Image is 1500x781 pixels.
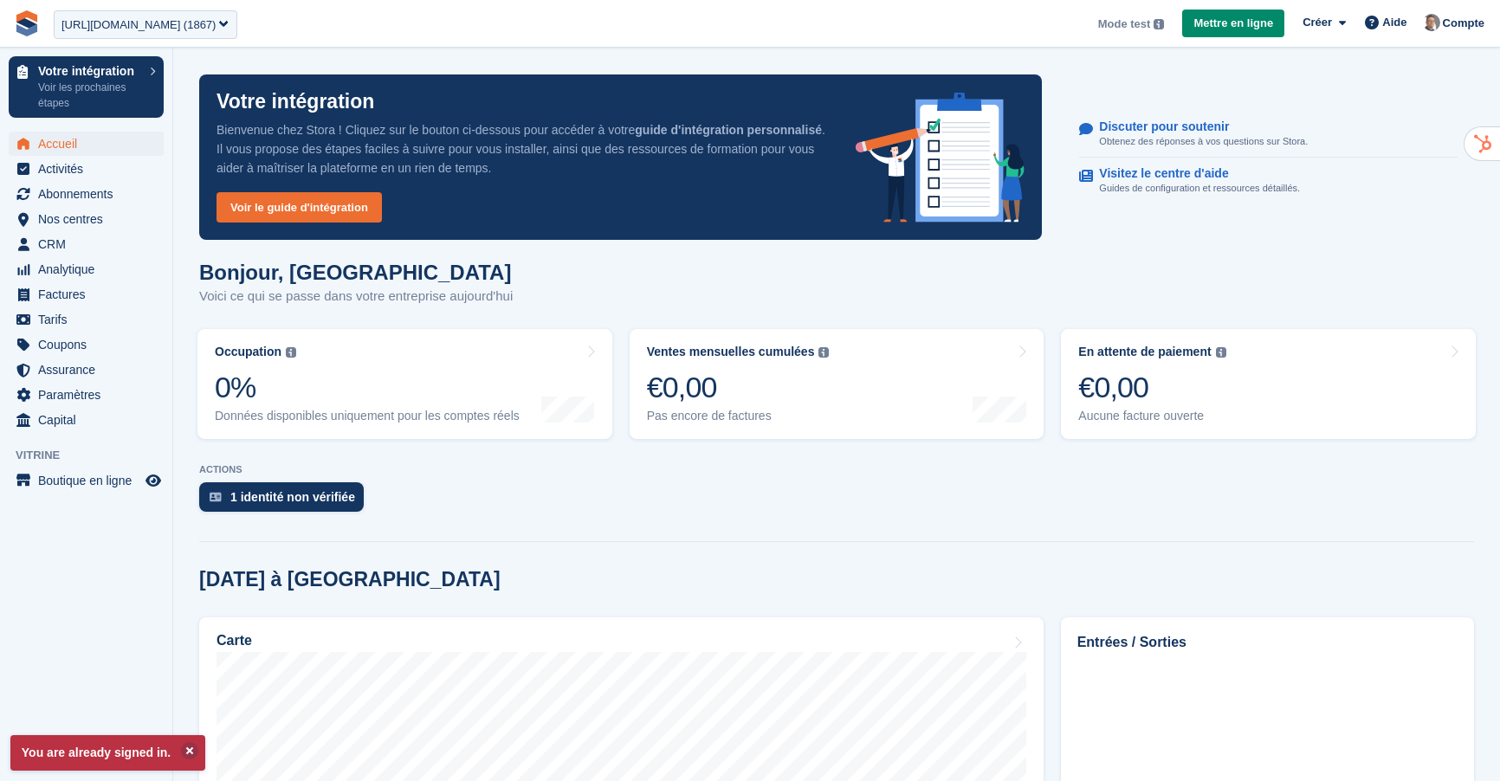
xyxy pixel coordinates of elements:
p: Guides de configuration et ressources détaillés. [1099,181,1300,196]
a: Boutique d'aperçu [143,470,164,491]
div: Occupation [215,345,281,359]
a: Discuter pour soutenir Obtenez des réponses à vos questions sur Stora. [1079,111,1458,158]
p: Voir les prochaines étapes [38,80,141,111]
a: Occupation 0% Données disponibles uniquement pour les comptes réels [197,329,612,439]
p: Voici ce qui se passe dans votre entreprise aujourd'hui [199,287,513,307]
p: Votre intégration [38,65,141,77]
span: Coupons [38,332,142,357]
a: menu [9,468,164,493]
p: ACTIONS [199,464,1474,475]
span: CRM [38,232,142,256]
a: menu [9,182,164,206]
div: €0,00 [647,370,830,405]
a: menu [9,282,164,307]
p: Discuter pour soutenir [1099,119,1294,134]
a: menu [9,408,164,432]
img: icon-info-grey-7440780725fd019a000dd9b08b2336e03edf1995a4989e88bcd33f0948082b44.svg [1154,19,1164,29]
h2: Entrées / Sorties [1077,632,1458,653]
img: icon-info-grey-7440780725fd019a000dd9b08b2336e03edf1995a4989e88bcd33f0948082b44.svg [1216,347,1226,358]
img: icon-info-grey-7440780725fd019a000dd9b08b2336e03edf1995a4989e88bcd33f0948082b44.svg [286,347,296,358]
a: menu [9,232,164,256]
span: Compte [1443,15,1484,32]
span: Assurance [38,358,142,382]
span: Activités [38,157,142,181]
h2: Carte [217,633,252,649]
div: Aucune facture ouverte [1078,409,1225,423]
img: Sebastien Bonnier [1423,14,1440,31]
a: Ventes mensuelles cumulées €0,00 Pas encore de factures [630,329,1044,439]
a: Votre intégration Voir les prochaines étapes [9,56,164,118]
p: Bienvenue chez Stora ! Cliquez sur le bouton ci-dessous pour accéder à votre . Il vous propose de... [217,120,828,177]
img: onboarding-info-6c161a55d2c0e0a8cae90662b2fe09162a5109e8cc188191df67fb4f79e88e88.svg [856,93,1025,223]
div: €0,00 [1078,370,1225,405]
span: Mode test [1098,16,1151,33]
span: Nos centres [38,207,142,231]
div: Pas encore de factures [647,409,830,423]
span: Capital [38,408,142,432]
a: menu [9,358,164,382]
span: Analytique [38,257,142,281]
h1: Bonjour, [GEOGRAPHIC_DATA] [199,261,513,284]
a: menu [9,332,164,357]
div: En attente de paiement [1078,345,1211,359]
img: verify_identity-adf6edd0f0f0b5bbfe63781bf79b02c33cf7c696d77639b501bdc392416b5a36.svg [210,492,222,502]
div: 1 identité non vérifiée [230,490,355,504]
a: menu [9,157,164,181]
a: menu [9,257,164,281]
span: Créer [1303,14,1332,31]
span: Abonnements [38,182,142,206]
a: Mettre en ligne [1182,10,1284,38]
a: menu [9,383,164,407]
a: menu [9,307,164,332]
span: Boutique en ligne [38,468,142,493]
p: Obtenez des réponses à vos questions sur Stora. [1099,134,1308,149]
span: Aide [1382,14,1406,31]
p: Visitez le centre d'aide [1099,166,1286,181]
a: menu [9,207,164,231]
p: You are already signed in. [10,735,205,771]
a: Voir le guide d'intégration [217,192,382,223]
h2: [DATE] à [GEOGRAPHIC_DATA] [199,568,501,591]
img: stora-icon-8386f47178a22dfd0bd8f6a31ec36ba5ce8667c1dd55bd0f319d3a0aa187defe.svg [14,10,40,36]
span: Paramètres [38,383,142,407]
div: Données disponibles uniquement pour les comptes réels [215,409,520,423]
div: 0% [215,370,520,405]
img: icon-info-grey-7440780725fd019a000dd9b08b2336e03edf1995a4989e88bcd33f0948082b44.svg [818,347,829,358]
a: 1 identité non vérifiée [199,482,372,520]
span: Vitrine [16,447,172,464]
a: En attente de paiement €0,00 Aucune facture ouverte [1061,329,1476,439]
p: Votre intégration [217,92,374,112]
a: Visitez le centre d'aide Guides de configuration et ressources détaillés. [1079,158,1458,204]
span: Tarifs [38,307,142,332]
div: [URL][DOMAIN_NAME] (1867) [61,16,216,34]
span: Accueil [38,132,142,156]
strong: guide d'intégration personnalisé [635,123,822,137]
a: menu [9,132,164,156]
div: Ventes mensuelles cumulées [647,345,815,359]
span: Mettre en ligne [1193,15,1273,32]
span: Factures [38,282,142,307]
